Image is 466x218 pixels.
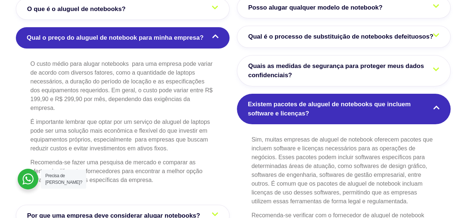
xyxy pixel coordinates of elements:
[429,183,466,218] div: Widget de chat
[237,26,451,48] a: Qual é o processo de substituição de notebooks defeituosos?
[31,158,215,185] p: Recomenda-se fazer uma pesquisa de mercado e comparar as ofertas de diferentes fornecedores para ...
[248,32,437,42] span: Qual é o processo de substituição de notebooks defeituosos?
[237,55,451,86] a: Quais as medidas de segurança para proteger meus dados confidenciais?
[429,183,466,218] iframe: Chat Widget
[31,118,215,153] p: É importante lembrar que optar por um serviço de aluguel de laptops pode ser uma solução mais eco...
[248,61,439,80] span: Quais as medidas de segurança para proteger meus dados confidenciais?
[248,100,439,118] span: Existem pacotes de aluguel de notebooks que incluem software e licenças?
[16,27,230,49] a: Qual o preço do aluguel de notebook para minha empresa?
[27,4,129,14] span: O que é o aluguel de notebooks?
[31,60,215,112] p: O custo médio para alugar notebooks para uma empresa pode variar de acordo com diversos fatores, ...
[45,173,82,185] span: Precisa de [PERSON_NAME]?
[237,94,451,124] a: Existem pacotes de aluguel de notebooks que incluem software e licenças?
[248,3,386,12] span: Posso alugar qualquer modelo de notebook?
[27,33,207,43] span: Qual o preço do aluguel de notebook para minha empresa?
[252,135,436,206] p: Sim, muitas empresas de aluguel de notebook oferecem pacotes que incluem software e licenças nece...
